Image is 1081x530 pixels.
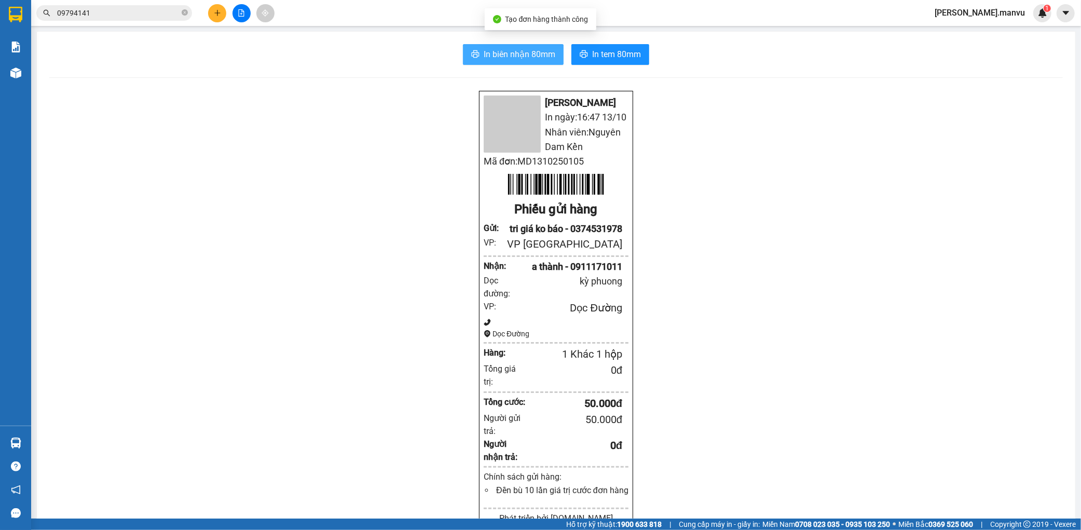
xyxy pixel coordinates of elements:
[43,9,50,17] span: search
[232,4,251,22] button: file-add
[484,396,526,409] div: Tổng cước:
[592,48,641,61] span: In tem 80mm
[182,8,188,18] span: close-circle
[9,7,22,22] img: logo-vxr
[57,7,180,19] input: Tìm tên, số ĐT hoặc mã đơn
[11,485,21,495] span: notification
[502,260,622,274] div: a thành - 0911171011
[526,412,622,428] div: 50.000 đ
[471,50,480,60] span: printer
[262,9,269,17] span: aim
[238,9,245,17] span: file-add
[10,42,21,52] img: solution-icon
[898,519,973,530] span: Miền Bắc
[1045,5,1049,12] span: 1
[61,44,132,55] text: MD1310250071
[484,319,491,326] span: phone
[617,520,662,528] strong: 1900 633 818
[1061,8,1071,18] span: caret-down
[214,9,221,17] span: plus
[8,61,103,83] div: Gửi: VP [GEOGRAPHIC_DATA]
[893,522,896,526] span: ⚪️
[108,61,186,83] div: Nhận: Văn phòng Kỳ Anh
[256,4,275,22] button: aim
[484,236,502,249] div: VP:
[669,519,671,530] span: |
[11,508,21,518] span: message
[484,260,502,273] div: Nhận :
[484,438,526,464] div: Người nhận trả:
[514,346,622,362] div: 1 Khác 1 hộp
[502,222,622,236] div: tri giá ko báo - 0374531978
[526,396,622,412] div: 50.000 đ
[484,328,628,339] div: Dọc Đường
[494,484,628,497] li: Đền bù 10 lần giá trị cước đơn hàng
[484,222,502,235] div: Gửi :
[526,438,622,454] div: 0 đ
[484,330,491,337] span: environment
[208,4,226,22] button: plus
[484,470,628,483] div: Chính sách gửi hàng:
[1023,521,1031,528] span: copyright
[493,15,501,23] span: check-circle
[571,44,649,65] button: printerIn tem 80mm
[505,15,589,23] span: Tạo đơn hàng thành công
[928,520,973,528] strong: 0369 525 060
[484,346,514,359] div: Hàng:
[463,44,564,65] button: printerIn biên nhận 80mm
[502,236,622,252] div: VP [GEOGRAPHIC_DATA]
[484,48,555,61] span: In biên nhận 80mm
[502,300,622,316] div: Dọc Đường
[10,67,21,78] img: warehouse-icon
[520,274,622,289] div: kỳ phuong
[484,274,520,300] div: Dọc đường:
[10,438,21,449] img: warehouse-icon
[484,125,628,155] li: Nhân viên: Nguyên Dam Kền
[1044,5,1051,12] sup: 1
[566,519,662,530] span: Hỗ trợ kỹ thuật:
[484,154,628,169] li: Mã đơn: MD1310250105
[11,461,21,471] span: question-circle
[926,6,1033,19] span: [PERSON_NAME].manvu
[762,519,890,530] span: Miền Nam
[1038,8,1047,18] img: icon-new-feature
[795,520,890,528] strong: 0708 023 035 - 0935 103 250
[981,519,982,530] span: |
[182,9,188,16] span: close-circle
[679,519,760,530] span: Cung cấp máy in - giấy in:
[484,362,526,388] div: Tổng giá trị:
[484,96,628,110] li: [PERSON_NAME]
[580,50,588,60] span: printer
[484,300,502,313] div: VP:
[484,110,628,125] li: In ngày: 16:47 13/10
[1057,4,1075,22] button: caret-down
[484,200,628,220] div: Phiếu gửi hàng
[484,512,628,525] div: Phát triển bởi [DOMAIN_NAME]
[484,412,526,438] div: Người gửi trả:
[526,362,622,378] div: 0 đ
